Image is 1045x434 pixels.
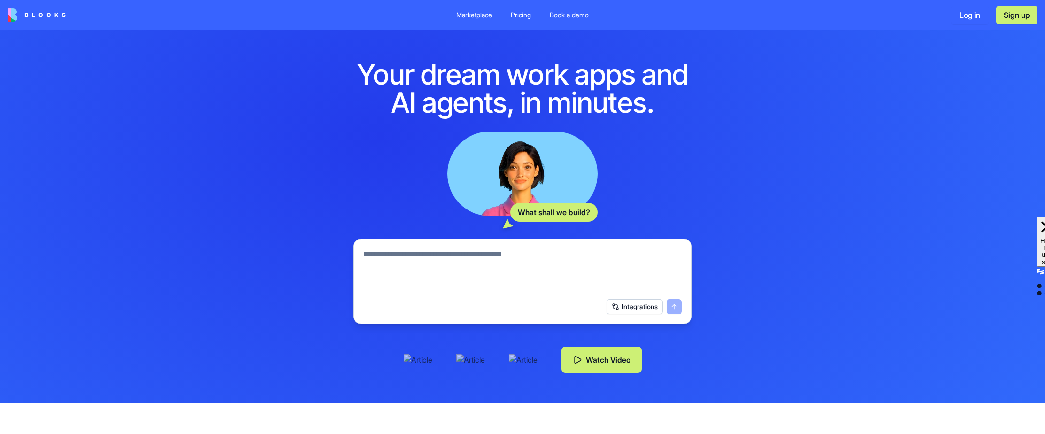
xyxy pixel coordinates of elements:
[511,10,531,20] div: Pricing
[550,10,589,20] div: Book a demo
[542,7,596,23] a: Book a demo
[8,8,66,22] img: logo
[561,347,642,373] button: Watch Video
[607,299,663,314] button: Integrations
[503,7,538,23] a: Pricing
[996,6,1037,24] button: Sign up
[509,354,546,365] img: Article
[951,6,989,24] button: Log in
[404,354,441,365] img: Article
[342,60,703,116] h1: Your dream work apps and AI agents, in minutes.
[510,203,598,222] div: What shall we build?
[456,354,494,365] img: Article
[449,7,499,23] a: Marketplace
[456,10,492,20] div: Marketplace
